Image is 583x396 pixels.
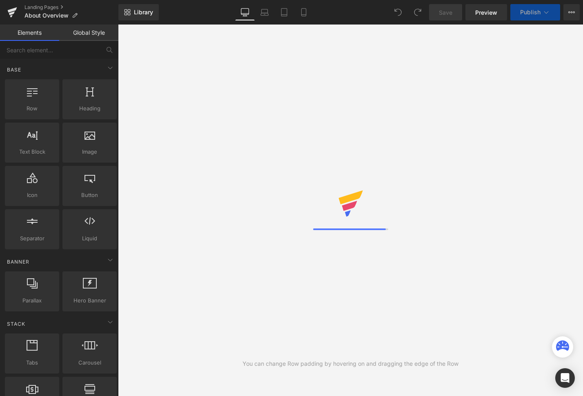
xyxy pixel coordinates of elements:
[65,296,114,305] span: Hero Banner
[65,104,114,113] span: Heading
[255,4,274,20] a: Laptop
[24,4,118,11] a: Landing Pages
[465,4,507,20] a: Preview
[7,148,57,156] span: Text Block
[274,4,294,20] a: Tablet
[7,296,57,305] span: Parallax
[65,234,114,243] span: Liquid
[7,358,57,367] span: Tabs
[24,12,69,19] span: About Overview
[235,4,255,20] a: Desktop
[520,9,541,16] span: Publish
[439,8,452,17] span: Save
[7,191,57,199] span: Icon
[555,368,575,388] div: Open Intercom Messenger
[6,66,22,74] span: Base
[6,258,30,266] span: Banner
[118,4,159,20] a: New Library
[475,8,497,17] span: Preview
[59,25,118,41] a: Global Style
[7,104,57,113] span: Row
[510,4,560,20] button: Publish
[6,320,26,328] span: Stack
[294,4,314,20] a: Mobile
[7,234,57,243] span: Separator
[243,359,458,368] div: You can change Row padding by hovering on and dragging the edge of the Row
[65,148,114,156] span: Image
[563,4,580,20] button: More
[409,4,426,20] button: Redo
[65,358,114,367] span: Carousel
[65,191,114,199] span: Button
[134,9,153,16] span: Library
[390,4,406,20] button: Undo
